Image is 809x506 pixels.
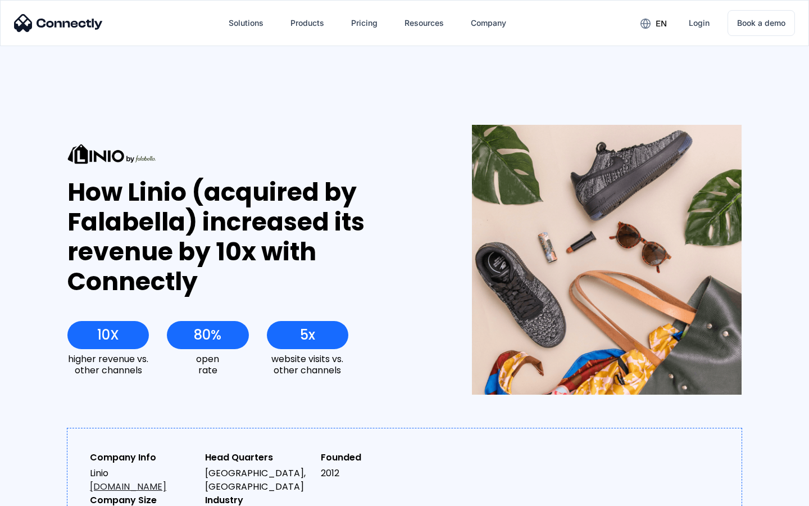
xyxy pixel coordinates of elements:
div: open rate [167,354,248,375]
div: Solutions [229,15,263,31]
a: [DOMAIN_NAME] [90,480,166,493]
div: 2012 [321,467,427,480]
div: higher revenue vs. other channels [67,354,149,375]
div: 80% [194,327,221,343]
div: en [656,16,667,31]
a: Book a demo [728,10,795,36]
div: 10X [97,327,119,343]
div: Head Quarters [205,451,311,464]
div: Company [471,15,506,31]
div: Pricing [351,15,378,31]
div: 5x [300,327,315,343]
div: Founded [321,451,427,464]
a: Pricing [342,10,387,37]
img: Connectly Logo [14,14,103,32]
div: Company Info [90,451,196,464]
div: Login [689,15,710,31]
div: [GEOGRAPHIC_DATA], [GEOGRAPHIC_DATA] [205,467,311,494]
ul: Language list [22,486,67,502]
div: website visits vs. other channels [267,354,348,375]
aside: Language selected: English [11,486,67,502]
div: How Linio (acquired by Falabella) increased its revenue by 10x with Connectly [67,178,431,296]
div: Linio [90,467,196,494]
a: Login [680,10,719,37]
div: Products [290,15,324,31]
div: Resources [404,15,444,31]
